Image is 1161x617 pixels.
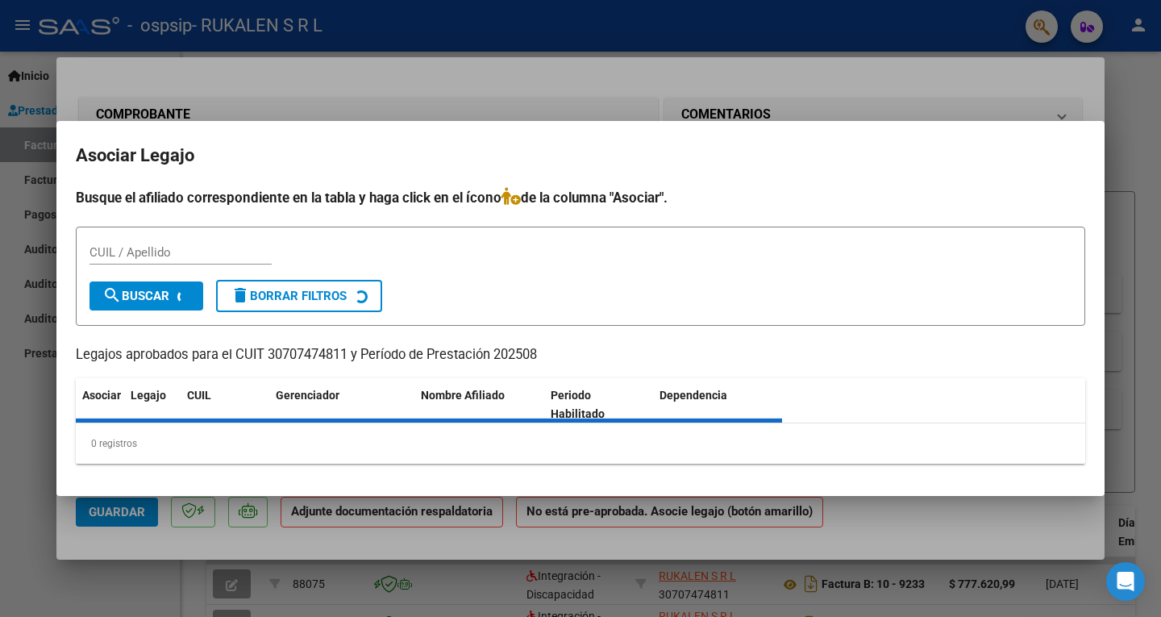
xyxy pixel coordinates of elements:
[269,378,414,431] datatable-header-cell: Gerenciador
[102,286,122,305] mat-icon: search
[421,389,505,402] span: Nombre Afiliado
[76,378,124,431] datatable-header-cell: Asociar
[181,378,269,431] datatable-header-cell: CUIL
[76,423,1085,464] div: 0 registros
[76,140,1085,171] h2: Asociar Legajo
[1106,562,1145,601] div: Open Intercom Messenger
[82,389,121,402] span: Asociar
[660,389,727,402] span: Dependencia
[76,345,1085,365] p: Legajos aprobados para el CUIT 30707474811 y Período de Prestación 202508
[276,389,339,402] span: Gerenciador
[102,289,169,303] span: Buscar
[216,280,382,312] button: Borrar Filtros
[89,281,203,311] button: Buscar
[131,389,166,402] span: Legajo
[124,378,181,431] datatable-header-cell: Legajo
[231,289,347,303] span: Borrar Filtros
[653,378,783,431] datatable-header-cell: Dependencia
[187,389,211,402] span: CUIL
[551,389,605,420] span: Periodo Habilitado
[231,286,250,305] mat-icon: delete
[76,187,1085,208] h4: Busque el afiliado correspondiente en la tabla y haga click en el ícono de la columna "Asociar".
[414,378,544,431] datatable-header-cell: Nombre Afiliado
[544,378,653,431] datatable-header-cell: Periodo Habilitado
